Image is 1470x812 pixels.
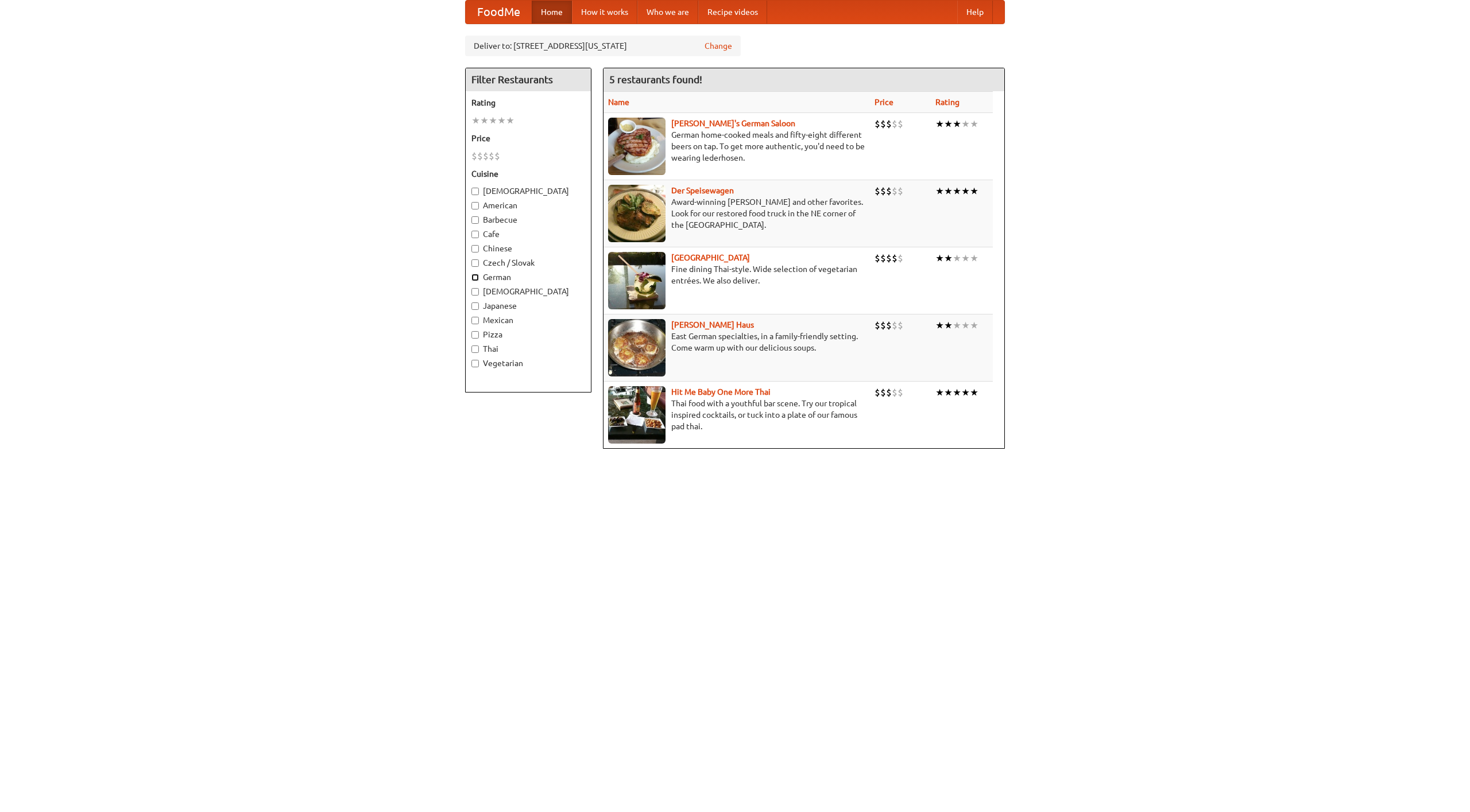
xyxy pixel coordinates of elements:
input: [DEMOGRAPHIC_DATA] [471,288,479,296]
a: Home [532,1,572,24]
li: ★ [970,118,978,130]
p: Thai food with a youthful bar scene. Try our tropical inspired cocktails, or tuck into a plate of... [608,398,865,432]
li: ★ [953,319,961,332]
a: How it works [572,1,637,24]
label: [DEMOGRAPHIC_DATA] [471,286,585,297]
li: $ [875,252,880,265]
a: Change [705,40,732,52]
li: ★ [489,114,497,127]
a: Name [608,98,629,107]
li: $ [875,118,880,130]
label: Barbecue [471,214,585,226]
li: ★ [944,185,953,197]
li: $ [880,118,886,130]
li: ★ [970,386,978,399]
a: Help [957,1,993,24]
img: speisewagen.jpg [608,185,666,242]
img: esthers.jpg [608,118,666,175]
li: $ [898,386,903,399]
li: $ [886,185,892,197]
p: German home-cooked meals and fifty-eight different beers on tap. To get more authentic, you'd nee... [608,129,865,164]
li: ★ [935,252,944,265]
li: ★ [506,114,514,127]
input: American [471,202,479,209]
a: [PERSON_NAME]'s German Saloon [671,119,795,128]
li: $ [875,185,880,197]
li: ★ [944,386,953,399]
label: Cafe [471,228,585,240]
a: Rating [935,98,960,107]
li: ★ [944,118,953,130]
li: ★ [944,319,953,332]
img: kohlhaus.jpg [608,319,666,376]
input: Thai [471,345,479,353]
li: $ [875,319,880,332]
li: ★ [961,319,970,332]
a: Hit Me Baby One More Thai [671,387,771,397]
li: ★ [961,386,970,399]
li: $ [898,252,903,265]
input: German [471,274,479,281]
a: FoodMe [466,1,532,24]
li: ★ [480,114,489,127]
h5: Cuisine [471,168,585,180]
a: Price [875,98,893,107]
input: Vegetarian [471,360,479,367]
li: ★ [961,185,970,197]
input: Czech / Slovak [471,259,479,267]
li: ★ [935,185,944,197]
label: American [471,200,585,211]
p: Fine dining Thai-style. Wide selection of vegetarian entrées. We also deliver. [608,263,865,286]
p: East German specialties, in a family-friendly setting. Come warm up with our delicious soups. [608,331,865,353]
a: [PERSON_NAME] Haus [671,320,754,329]
input: Cafe [471,231,479,238]
input: Mexican [471,317,479,324]
input: Chinese [471,245,479,252]
input: Japanese [471,302,479,310]
li: $ [880,185,886,197]
li: $ [892,118,898,130]
h4: Filter Restaurants [466,68,591,91]
div: Deliver to: [STREET_ADDRESS][US_STATE] [465,36,741,56]
li: $ [880,252,886,265]
li: $ [886,319,892,332]
a: Recipe videos [698,1,767,24]
label: Thai [471,343,585,355]
a: Who we are [637,1,698,24]
a: [GEOGRAPHIC_DATA] [671,253,750,262]
li: $ [875,386,880,399]
li: ★ [953,185,961,197]
li: ★ [935,386,944,399]
li: ★ [970,185,978,197]
li: ★ [953,386,961,399]
li: $ [483,150,489,162]
li: $ [898,319,903,332]
li: ★ [935,319,944,332]
img: satay.jpg [608,252,666,309]
label: Pizza [471,329,585,340]
input: Barbecue [471,216,479,224]
label: Mexican [471,314,585,326]
img: babythai.jpg [608,386,666,444]
li: ★ [953,118,961,130]
li: $ [898,185,903,197]
li: $ [886,252,892,265]
li: ★ [970,252,978,265]
li: $ [880,386,886,399]
li: $ [880,319,886,332]
h5: Price [471,133,585,144]
label: Czech / Slovak [471,257,585,269]
li: $ [898,118,903,130]
li: $ [886,118,892,130]
label: Japanese [471,300,585,312]
a: Der Speisewagen [671,186,734,195]
label: Vegetarian [471,358,585,369]
li: ★ [961,118,970,130]
label: [DEMOGRAPHIC_DATA] [471,185,585,197]
li: $ [892,252,898,265]
label: Chinese [471,243,585,254]
li: ★ [944,252,953,265]
li: $ [477,150,483,162]
li: $ [489,150,494,162]
li: $ [892,185,898,197]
